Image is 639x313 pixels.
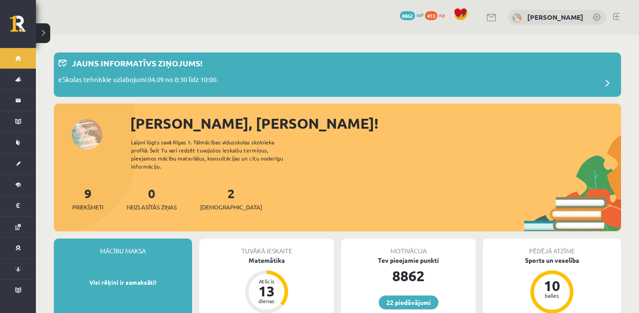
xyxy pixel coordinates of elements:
[341,265,476,287] div: 8862
[341,256,476,265] div: Tev pieejamie punkti
[10,16,36,38] a: Rīgas 1. Tālmācības vidusskola
[400,11,424,18] a: 8862 mP
[439,11,445,18] span: xp
[200,203,262,212] span: [DEMOGRAPHIC_DATA]
[72,203,103,212] span: Priekšmeti
[400,11,415,20] span: 8862
[341,239,476,256] div: Motivācija
[58,57,617,92] a: Jauns informatīvs ziņojums! eSkolas tehniskie uzlabojumi 04.09 no 8:30 līdz 10:00.
[54,239,192,256] div: Mācību maksa
[127,185,177,212] a: 0Neizlasītās ziņas
[483,239,621,256] div: Pēdējā atzīme
[379,296,438,309] a: 22 piedāvājumi
[483,256,621,265] div: Sports un veselība
[527,13,583,22] a: [PERSON_NAME]
[58,74,218,87] p: eSkolas tehniskie uzlabojumi 04.09 no 8:30 līdz 10:00.
[199,239,334,256] div: Tuvākā ieskaite
[72,57,202,69] p: Jauns informatīvs ziņojums!
[200,185,262,212] a: 2[DEMOGRAPHIC_DATA]
[425,11,449,18] a: 413 xp
[416,11,424,18] span: mP
[127,203,177,212] span: Neizlasītās ziņas
[512,13,521,22] img: Marta Laura Neļķe
[72,185,103,212] a: 9Priekšmeti
[131,138,299,170] div: Laipni lūgts savā Rīgas 1. Tālmācības vidusskolas skolnieka profilā. Šeit Tu vari redzēt tuvojošo...
[253,298,280,304] div: dienas
[538,293,565,298] div: balles
[199,256,334,265] div: Matemātika
[538,278,565,293] div: 10
[130,113,621,134] div: [PERSON_NAME], [PERSON_NAME]!
[425,11,438,20] span: 413
[253,284,280,298] div: 13
[253,278,280,284] div: Atlicis
[58,278,188,287] p: Visi rēķini ir samaksāti!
